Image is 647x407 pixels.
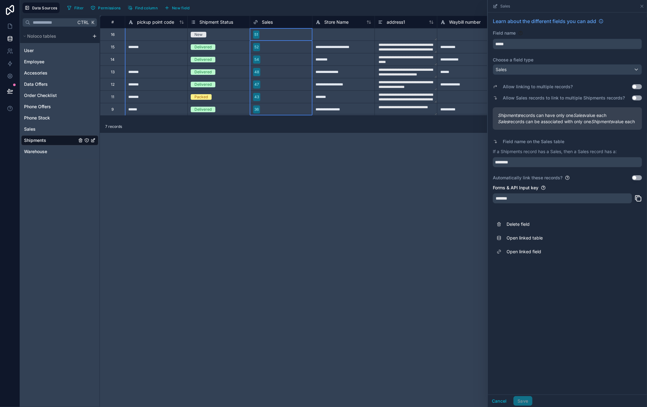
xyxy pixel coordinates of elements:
span: pickup point code [137,19,174,25]
span: K [91,20,95,25]
span: Sales [496,66,507,73]
div: 54 [254,57,259,62]
span: Store Name [324,19,349,25]
div: 13 [111,70,115,75]
label: Forms & API Input key [493,185,538,191]
button: Data Sources [22,2,60,13]
button: Cancel [488,396,511,406]
span: Data Sources [32,6,57,10]
label: Automatically link these records? [493,175,562,181]
div: 36 [254,107,259,112]
span: Find column [135,6,158,10]
em: Shipments [498,113,519,118]
label: Field name [493,30,516,36]
button: Permissions [88,3,123,12]
div: # [105,20,120,24]
div: 52 [254,44,259,50]
a: Open linked table [493,231,642,245]
div: 51 [254,32,258,37]
button: Filter [65,3,86,12]
label: Allow linking to multiple records? [503,84,573,90]
div: 11 [111,94,114,99]
span: Shipment Status [199,19,233,25]
span: Ctrl [77,18,90,26]
span: Waybill number [449,19,481,25]
a: Open linked field [493,245,642,259]
div: Delivered [194,107,212,112]
div: Packed [194,94,208,100]
span: Permissions [98,6,120,10]
span: records can have only one value each [498,112,637,119]
span: address1 [387,19,405,25]
div: Delivered [194,57,212,62]
span: Filter [74,6,84,10]
button: Delete field [493,217,642,231]
div: 43 [254,94,259,100]
span: New field [172,6,190,10]
div: New [194,32,203,37]
a: Learn about the different fields you can add [493,17,604,25]
a: Permissions [88,3,125,12]
div: 16 [111,32,115,37]
em: Sales [498,119,509,124]
span: Learn about the different fields you can add [493,17,596,25]
span: Sales [262,19,273,25]
div: 12 [111,82,115,87]
div: 15 [111,45,115,50]
div: 48 [254,69,259,75]
span: 7 records [105,124,122,129]
p: If a Shipments record has a Sales, then a Sales record has a: [493,148,642,155]
div: Delivered [194,82,212,87]
button: Sales [493,64,642,75]
button: Find column [125,3,160,12]
span: Delete field [507,221,596,227]
div: 9 [111,107,114,112]
button: New field [162,3,192,12]
span: records can be associated with only one value each [498,119,637,125]
em: Sales [573,113,584,118]
label: Allow Sales records to link to multiple Shipments records? [503,95,625,101]
div: Delivered [194,69,212,75]
em: Shipments [591,119,613,124]
label: Choose a field type [493,57,642,63]
div: 14 [110,57,115,62]
label: Field name on the Sales table [503,138,564,145]
div: 47 [254,82,259,87]
div: Delivered [194,44,212,50]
